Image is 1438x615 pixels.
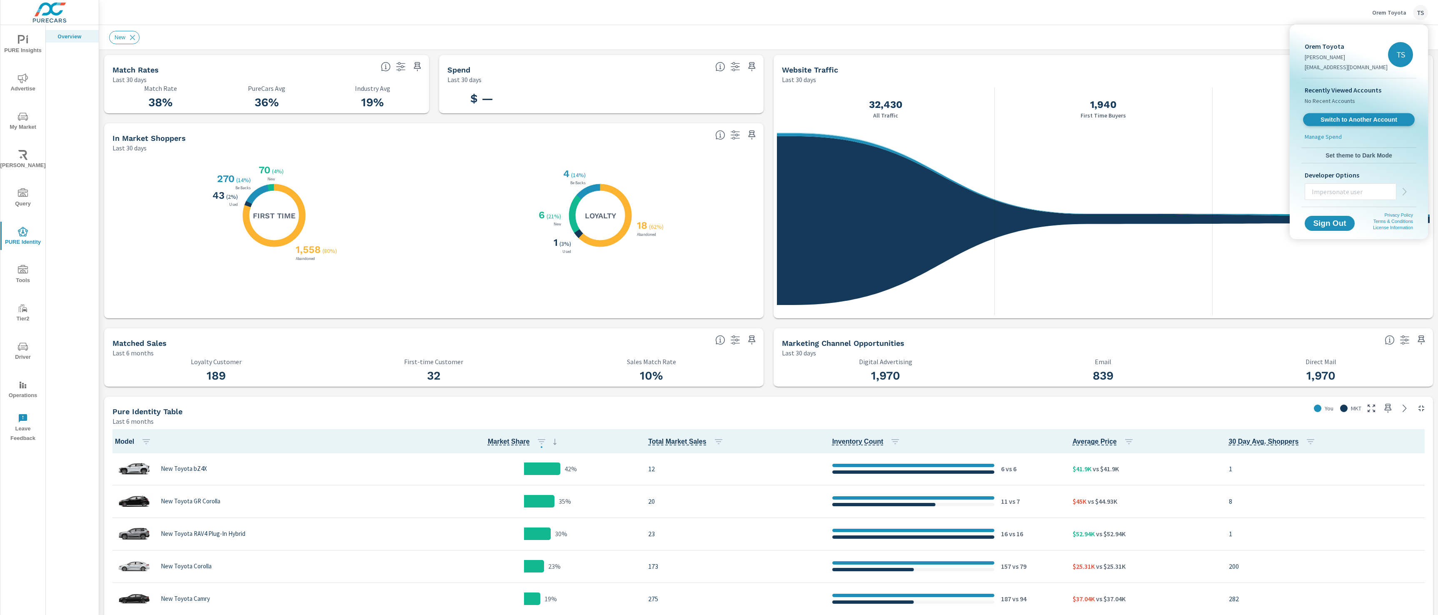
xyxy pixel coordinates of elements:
p: [PERSON_NAME] [1305,53,1388,61]
span: Set theme to Dark Mode [1305,152,1413,159]
a: Privacy Policy [1385,212,1413,217]
button: Set theme to Dark Mode [1301,148,1416,163]
p: Orem Toyota [1305,41,1388,51]
button: Sign Out [1305,216,1355,231]
span: Sign Out [1311,220,1348,227]
a: License Information [1373,225,1413,230]
a: Manage Spend [1301,132,1416,144]
span: Switch to Another Account [1308,116,1410,124]
a: Switch to Another Account [1303,113,1415,126]
span: No Recent Accounts [1305,95,1413,107]
input: Impersonate user [1305,181,1396,202]
p: Manage Spend [1305,132,1342,141]
p: [EMAIL_ADDRESS][DOMAIN_NAME] [1305,63,1388,71]
p: Developer Options [1305,170,1413,180]
p: Recently Viewed Accounts [1305,85,1413,95]
a: Terms & Conditions [1373,219,1413,224]
div: TS [1388,42,1413,67]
